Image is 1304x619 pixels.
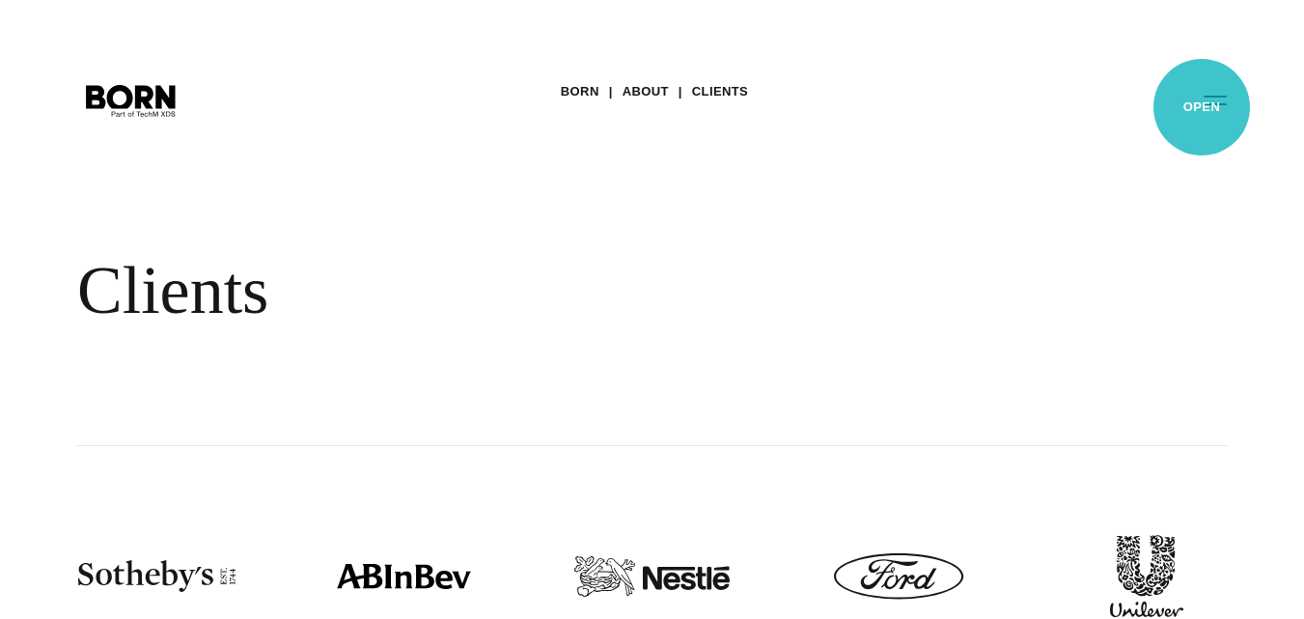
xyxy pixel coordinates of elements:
[1110,535,1184,617] img: Unilever
[623,77,669,106] a: About
[78,560,236,592] img: Sotheyby's
[337,564,471,589] img: AbInBev
[834,553,964,600] img: Ford
[1192,79,1238,120] button: Open
[77,251,1178,330] span: Clients
[561,77,599,106] a: BORN
[692,77,748,106] a: Clients
[574,556,730,597] img: Nestle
